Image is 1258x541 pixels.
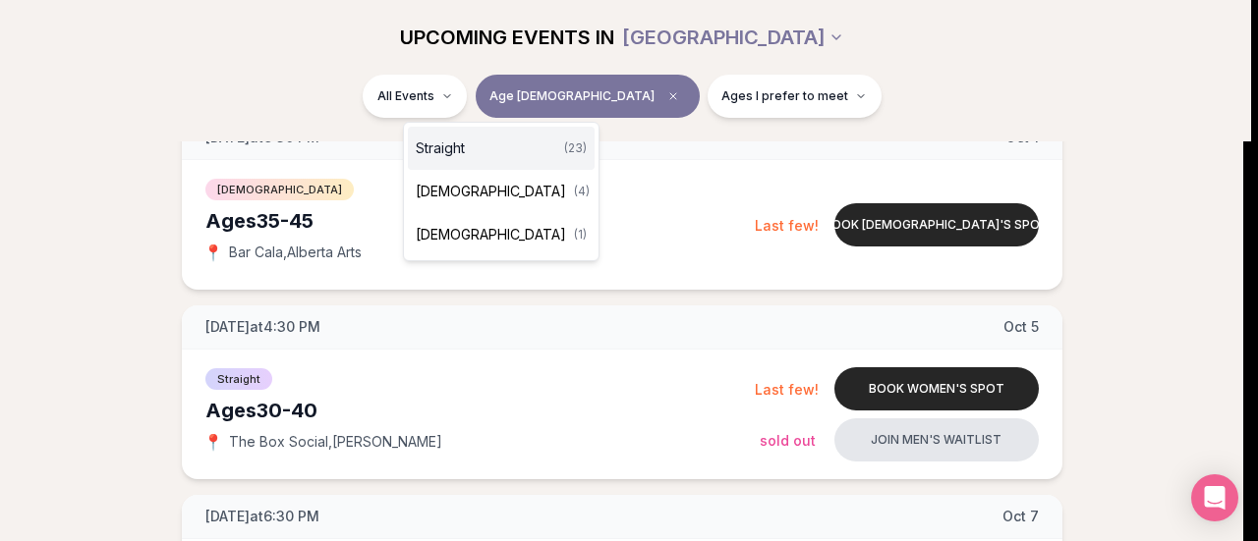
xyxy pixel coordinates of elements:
span: ( 4 ) [574,184,590,199]
span: Straight [416,138,465,158]
span: [DEMOGRAPHIC_DATA] [416,225,566,244]
span: ( 1 ) [574,227,587,243]
span: ( 23 ) [564,140,587,156]
span: [DEMOGRAPHIC_DATA] [416,182,566,201]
